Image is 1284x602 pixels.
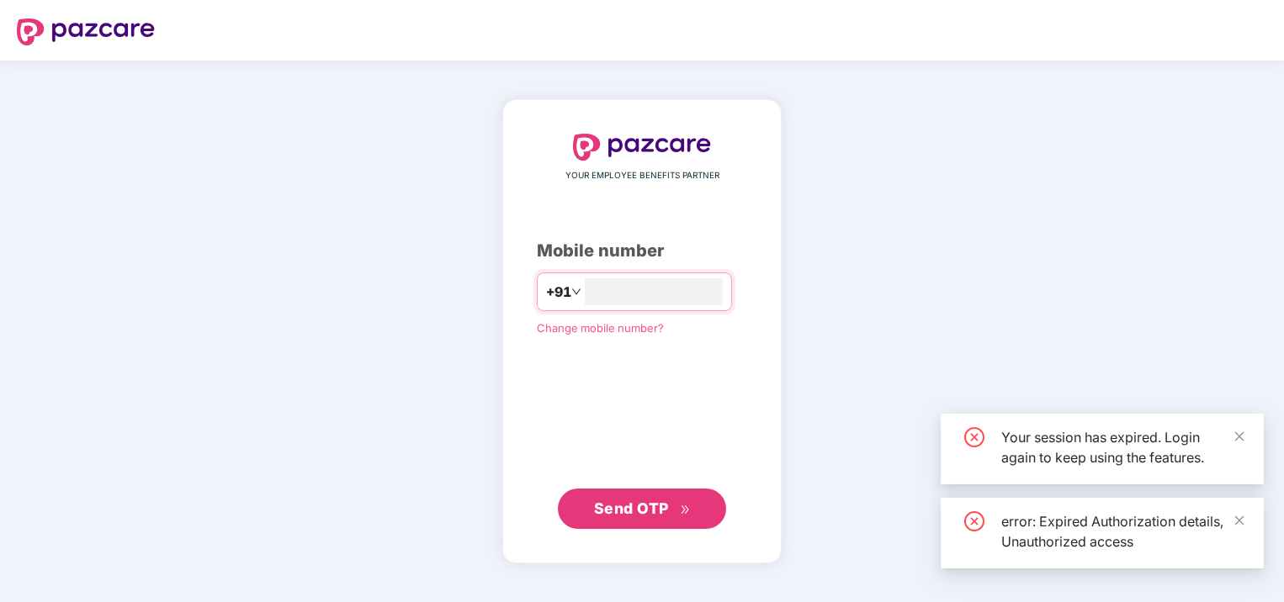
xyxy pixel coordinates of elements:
span: double-right [680,504,691,515]
a: Change mobile number? [537,321,664,335]
div: error: Expired Authorization details, Unauthorized access [1001,511,1244,552]
div: Mobile number [537,238,747,264]
img: logo [573,134,711,161]
div: Your session has expired. Login again to keep using the features. [1001,427,1244,467]
span: close-circle [964,427,984,447]
span: close-circle [964,511,984,531]
button: Send OTPdouble-right [558,488,726,529]
span: Send OTP [594,499,669,517]
span: close [1234,430,1245,442]
span: YOUR EMPLOYEE BENEFITS PARTNER [565,169,719,182]
span: +91 [546,282,571,303]
img: logo [17,18,155,45]
span: down [571,287,581,297]
span: close [1234,515,1245,526]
